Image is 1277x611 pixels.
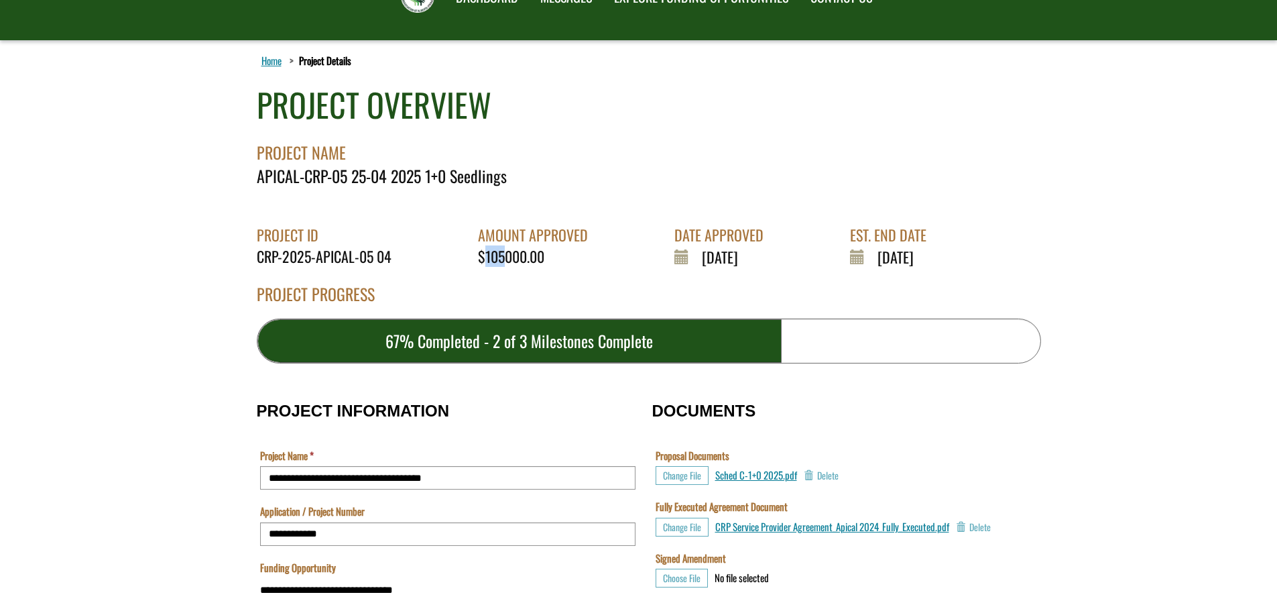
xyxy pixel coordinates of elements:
li: Project Details [286,54,351,68]
div: PROJECT NAME [257,128,1041,164]
div: APICAL-CRP-05 25-04 2025 1+0 Seedlings [257,164,1041,187]
div: AMOUNT APPROVED [478,225,598,245]
fieldset: DOCUMENTS [652,388,1021,602]
div: PROJECT OVERVIEW [257,82,491,128]
div: DATE APPROVED [674,225,774,245]
a: Sched C-1+0 2025.pdf [715,467,797,482]
label: Final Reporting Template File [3,46,107,60]
label: Application / Project Number [260,504,365,518]
h3: DOCUMENTS [652,402,1021,420]
label: File field for users to download amendment request template [3,91,79,105]
div: CRP-2025-APICAL-05 04 [257,246,402,267]
label: Project Name [260,449,314,463]
button: Choose File for Fully Executed Agreement Document [656,518,709,537]
a: CRP Service Provider Agreement_Apical 2024_Fully_Executed.pdf [715,519,949,534]
div: --- [3,62,13,76]
div: $105000.00 [478,246,598,267]
button: Delete [956,518,991,537]
div: 67% Completed - 2 of 3 Milestones Complete [257,319,782,363]
div: PROJECT ID [257,225,402,245]
div: --- [3,16,13,30]
input: Funding Opportunity [260,578,635,602]
input: Project Name [260,466,635,490]
div: PROJECT PROGRESS [257,282,1041,319]
div: [DATE] [674,246,774,268]
button: Choose File for Proposal Documents [656,466,709,485]
div: --- [3,107,13,121]
div: No file selected [715,571,769,585]
h3: PROJECT INFORMATION [257,402,639,420]
div: [DATE] [850,246,936,268]
a: Home [259,52,284,69]
div: EST. END DATE [850,225,936,245]
label: Fully Executed Agreement Document [656,500,788,514]
label: Proposal Documents [656,449,729,463]
button: Choose File for Signed Amendment [656,569,708,588]
label: Funding Opportunity [260,561,336,575]
label: Signed Amendment [656,551,726,565]
button: Delete [804,466,839,485]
